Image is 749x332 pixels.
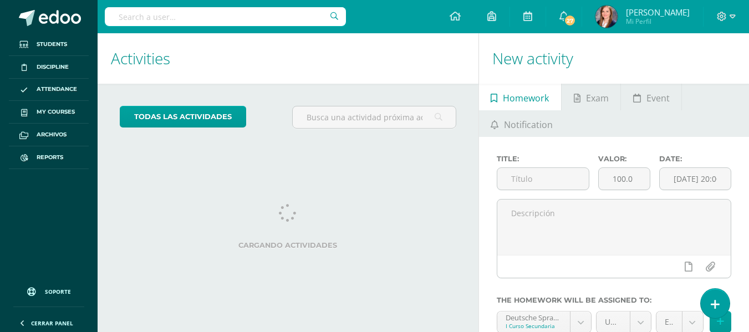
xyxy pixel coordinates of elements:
label: Valor: [598,155,650,163]
a: Students [9,33,89,56]
input: Puntos máximos [599,168,650,190]
div: I Curso Secundaria [506,322,562,330]
input: Título [497,168,589,190]
a: Soporte [13,277,84,304]
span: Event [646,85,670,111]
label: Date: [659,155,731,163]
span: Mi Perfil [626,17,690,26]
span: Homework [503,85,549,111]
label: Title: [497,155,589,163]
a: todas las Actividades [120,106,246,127]
a: Event [621,84,681,110]
a: Reports [9,146,89,169]
div: Deutsche Sprache 'Alemán 1' [506,311,562,322]
span: Students [37,40,67,49]
span: Reports [37,153,63,162]
span: [PERSON_NAME] [626,7,690,18]
a: Archivos [9,124,89,146]
a: Exam [562,84,620,110]
span: Discipline [37,63,69,71]
a: Homework [479,84,561,110]
input: Busca una actividad próxima aquí... [293,106,455,128]
a: My courses [9,101,89,124]
span: My courses [37,108,75,116]
span: Cerrar panel [31,319,73,327]
a: Notification [479,110,565,137]
h1: New activity [492,33,736,84]
span: Notification [504,111,553,138]
span: 27 [564,14,576,27]
a: Discipline [9,56,89,79]
span: Exam [586,85,609,111]
span: Soporte [45,288,71,295]
label: The homework will be assigned to: [497,296,731,304]
img: 30b41a60147bfd045cc6c38be83b16e6.png [595,6,618,28]
a: Attendance [9,79,89,101]
span: Attendance [37,85,77,94]
input: Search a user… [105,7,346,26]
h1: Activities [111,33,465,84]
label: Cargando actividades [120,241,456,249]
input: Fecha de entrega [660,168,731,190]
span: Archivos [37,130,67,139]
